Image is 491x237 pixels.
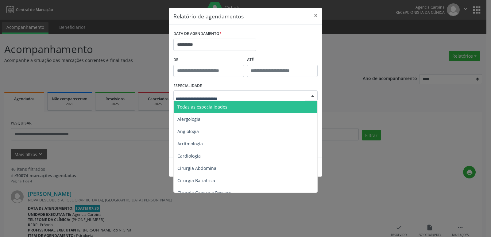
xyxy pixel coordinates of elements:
[177,116,200,122] span: Alergologia
[177,165,218,171] span: Cirurgia Abdominal
[173,55,244,65] label: De
[173,81,202,91] label: ESPECIALIDADE
[177,128,199,134] span: Angiologia
[177,178,215,183] span: Cirurgia Bariatrica
[247,55,318,65] label: ATÉ
[177,190,231,196] span: Cirurgia Cabeça e Pescoço
[177,141,203,147] span: Arritmologia
[177,104,227,110] span: Todas as especialidades
[173,29,222,39] label: DATA DE AGENDAMENTO
[310,8,322,23] button: Close
[173,12,244,20] h5: Relatório de agendamentos
[177,153,201,159] span: Cardiologia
